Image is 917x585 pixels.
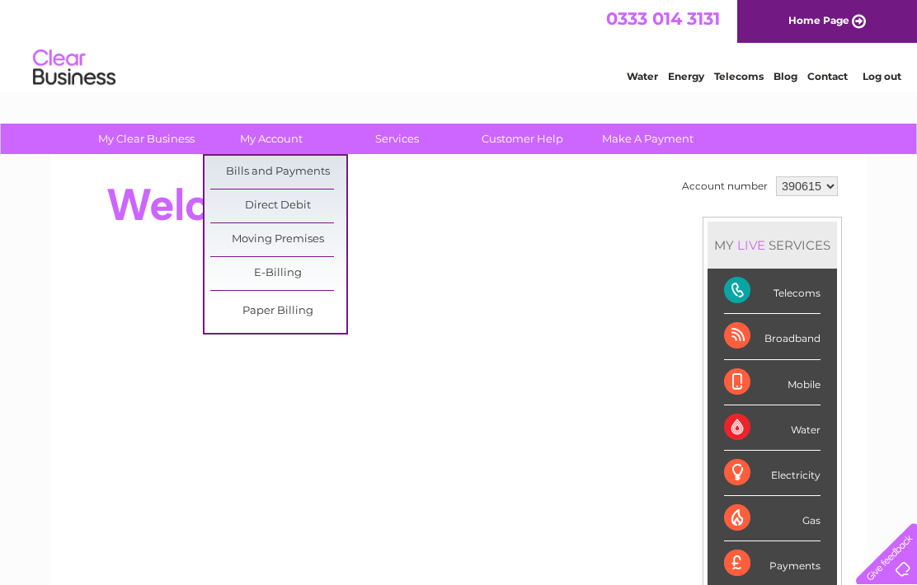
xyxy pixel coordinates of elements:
[204,124,340,154] a: My Account
[210,156,346,189] a: Bills and Payments
[724,496,821,541] div: Gas
[606,8,720,29] a: 0333 014 3131
[627,70,658,82] a: Water
[78,124,214,154] a: My Clear Business
[454,124,590,154] a: Customer Help
[32,43,116,93] img: logo.png
[678,172,772,200] td: Account number
[210,223,346,256] a: Moving Premises
[724,405,821,451] div: Water
[863,70,901,82] a: Log out
[724,314,821,359] div: Broadband
[714,70,764,82] a: Telecoms
[734,237,769,253] div: LIVE
[668,70,704,82] a: Energy
[774,70,797,82] a: Blog
[210,257,346,290] a: E-Billing
[724,360,821,405] div: Mobile
[807,70,848,82] a: Contact
[210,190,346,222] a: Direct Debit
[210,295,346,328] a: Paper Billing
[580,124,716,154] a: Make A Payment
[724,269,821,314] div: Telecoms
[329,124,465,154] a: Services
[708,222,837,269] div: MY SERVICES
[724,451,821,496] div: Electricity
[70,9,849,80] div: Clear Business is a trading name of Verastar Limited (registered in [GEOGRAPHIC_DATA] No. 3667643...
